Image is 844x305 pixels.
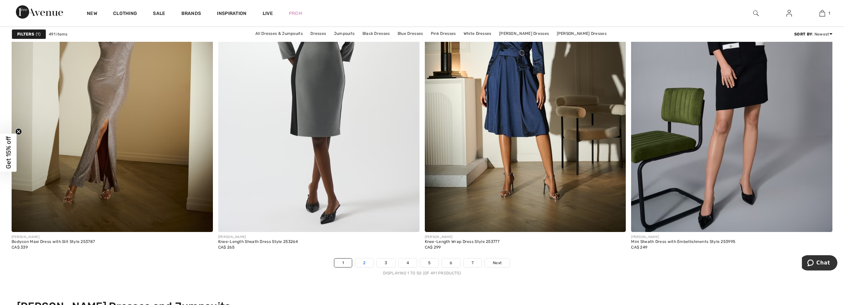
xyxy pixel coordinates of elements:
strong: Sort By [794,32,812,37]
a: Pink Dresses [427,29,459,38]
strong: Filters [17,31,34,37]
a: 2 [355,259,373,267]
a: 5 [420,259,438,267]
a: [PERSON_NAME] Dresses [496,29,552,38]
a: Black Dresses [359,29,393,38]
span: CA$ 249 [631,245,647,250]
a: Blue Dresses [394,29,426,38]
div: [PERSON_NAME] [631,235,735,240]
a: 4 [399,259,417,267]
div: Knee-Length Sheath Dress Style 253264 [218,240,298,244]
div: : Newest [794,31,832,37]
a: [PERSON_NAME] Dresses [553,29,610,38]
img: 1ère Avenue [16,5,63,19]
a: 1 [806,9,838,17]
a: 7 [464,259,482,267]
div: Mini Sheath Dress with Embellishments Style 253995 [631,240,735,244]
a: Brands [181,11,201,18]
div: Bodycon Maxi Dress with Slit Style 253787 [12,240,95,244]
span: 1 [36,31,40,37]
button: Close teaser [15,128,22,135]
span: Inspiration [217,11,246,18]
div: [PERSON_NAME] [218,235,298,240]
span: 491 items [49,31,68,37]
a: New [87,11,97,18]
a: Jumpsuits [331,29,358,38]
a: Clothing [113,11,137,18]
a: Next [485,259,510,267]
nav: Page navigation [12,258,832,276]
a: 6 [442,259,460,267]
a: Prom [289,10,302,17]
div: [PERSON_NAME] [425,235,500,240]
span: Next [493,260,502,266]
div: Knee-Length Wrap Dress Style 253777 [425,240,500,244]
a: 1 [334,259,352,267]
span: CA$ 339 [12,245,28,250]
a: Live [263,10,273,17]
iframe: Opens a widget where you can chat to one of our agents [802,255,837,272]
a: Sale [153,11,165,18]
img: My Info [786,9,792,17]
a: Sign In [781,9,797,18]
span: CA$ 299 [425,245,441,250]
img: search the website [753,9,759,17]
a: 3 [377,259,395,267]
div: Displaying 1 to 50 (of 491 products) [12,270,832,276]
a: Dresses [307,29,329,38]
span: Get 15% off [5,136,12,169]
span: CA$ 265 [218,245,234,250]
a: White Dresses [460,29,495,38]
span: 1 [828,10,830,16]
div: [PERSON_NAME] [12,235,95,240]
img: My Bag [819,9,825,17]
a: All Dresses & Jumpsuits [252,29,306,38]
